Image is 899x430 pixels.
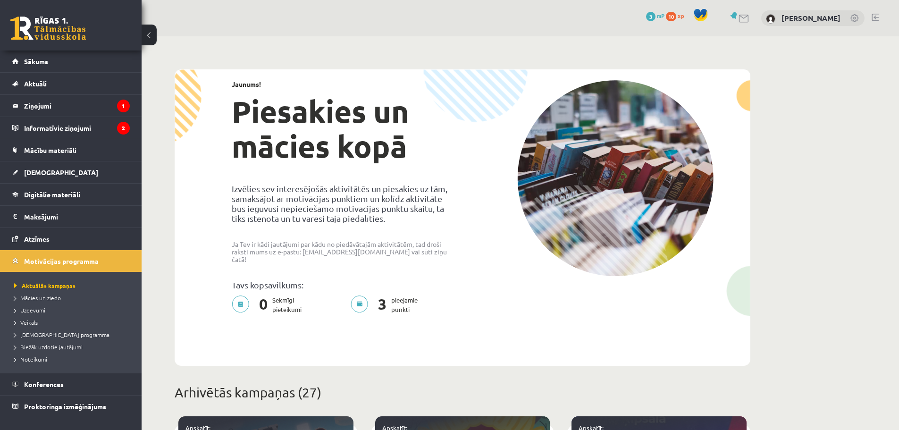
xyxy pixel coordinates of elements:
span: [DEMOGRAPHIC_DATA] [24,168,98,177]
a: 3 mP [646,12,664,19]
img: campaign-image-1c4f3b39ab1f89d1fca25a8facaab35ebc8e40cf20aedba61fd73fb4233361ac.png [517,80,714,276]
span: Motivācijas programma [24,257,99,265]
span: Konferences [24,380,64,388]
span: Atzīmes [24,235,50,243]
a: Maksājumi [12,206,130,228]
span: Noteikumi [14,355,47,363]
i: 1 [117,100,130,112]
span: 0 [254,295,272,314]
i: 2 [117,122,130,135]
a: Mācies un ziedo [14,294,132,302]
a: Mācību materiāli [12,139,130,161]
a: Aktuāli [12,73,130,94]
span: mP [657,12,664,19]
span: 3 [646,12,655,21]
p: Ja Tev ir kādi jautājumi par kādu no piedāvātajām aktivitātēm, tad droši raksti mums uz e-pastu: ... [232,240,455,263]
span: xp [678,12,684,19]
img: Artūrs Šefanovskis [766,14,775,24]
span: Mācies un ziedo [14,294,61,302]
p: Tavs kopsavilkums: [232,280,455,290]
a: Noteikumi [14,355,132,363]
a: Uzdevumi [14,306,132,314]
span: 10 [666,12,676,21]
span: 3 [373,295,391,314]
a: Konferences [12,373,130,395]
p: Izvēlies sev interesējošās aktivitātēs un piesakies uz tām, samaksājot ar motivācijas punktiem un... [232,184,455,223]
span: Veikals [14,319,38,326]
a: Proktoringa izmēģinājums [12,396,130,417]
a: Ziņojumi1 [12,95,130,117]
a: Aktuālās kampaņas [14,281,132,290]
span: Proktoringa izmēģinājums [24,402,106,411]
a: Digitālie materiāli [12,184,130,205]
span: Sākums [24,57,48,66]
legend: Informatīvie ziņojumi [24,117,130,139]
a: [DEMOGRAPHIC_DATA] programma [14,330,132,339]
legend: Maksājumi [24,206,130,228]
a: [DEMOGRAPHIC_DATA] [12,161,130,183]
a: Motivācijas programma [12,250,130,272]
h1: Piesakies un mācies kopā [232,94,455,164]
p: pieejamie punkti [351,295,423,314]
span: Aktuālās kampaņas [14,282,76,289]
a: [PERSON_NAME] [781,13,840,23]
a: 10 xp [666,12,689,19]
a: Biežāk uzdotie jautājumi [14,343,132,351]
span: [DEMOGRAPHIC_DATA] programma [14,331,109,338]
p: Sekmīgi pieteikumi [232,295,307,314]
span: Uzdevumi [14,306,45,314]
strong: Jaunums! [232,80,261,88]
a: Veikals [14,318,132,327]
span: Biežāk uzdotie jautājumi [14,343,83,351]
span: Aktuāli [24,79,47,88]
span: Digitālie materiāli [24,190,80,199]
a: Rīgas 1. Tālmācības vidusskola [10,17,86,40]
a: Atzīmes [12,228,130,250]
span: Mācību materiāli [24,146,76,154]
legend: Ziņojumi [24,95,130,117]
a: Sākums [12,51,130,72]
p: Arhivētās kampaņas (27) [175,383,750,403]
a: Informatīvie ziņojumi2 [12,117,130,139]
